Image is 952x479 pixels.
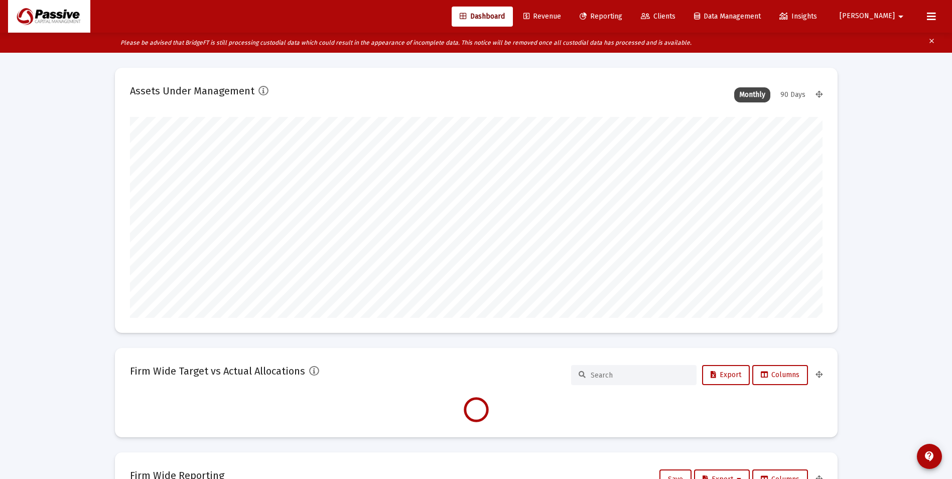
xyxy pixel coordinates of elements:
a: Insights [771,7,825,27]
mat-icon: clear [928,35,935,50]
a: Clients [633,7,684,27]
span: [PERSON_NAME] [840,12,895,21]
div: 90 Days [775,87,810,102]
a: Dashboard [452,7,513,27]
span: Reporting [580,12,622,21]
input: Search [591,371,689,380]
a: Data Management [686,7,769,27]
button: Export [702,365,750,385]
div: Monthly [734,87,770,102]
span: Clients [641,12,675,21]
button: Columns [752,365,808,385]
h2: Firm Wide Target vs Actual Allocations [130,363,305,379]
span: Columns [761,371,799,379]
span: Export [711,371,741,379]
h2: Assets Under Management [130,83,254,99]
mat-icon: arrow_drop_down [895,7,907,27]
a: Revenue [515,7,569,27]
span: Data Management [694,12,761,21]
span: Insights [779,12,817,21]
button: [PERSON_NAME] [828,6,919,26]
a: Reporting [572,7,630,27]
mat-icon: contact_support [923,450,935,462]
i: Please be advised that BridgeFT is still processing custodial data which could result in the appe... [120,39,692,46]
span: Revenue [523,12,561,21]
img: Dashboard [16,7,83,27]
span: Dashboard [460,12,505,21]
